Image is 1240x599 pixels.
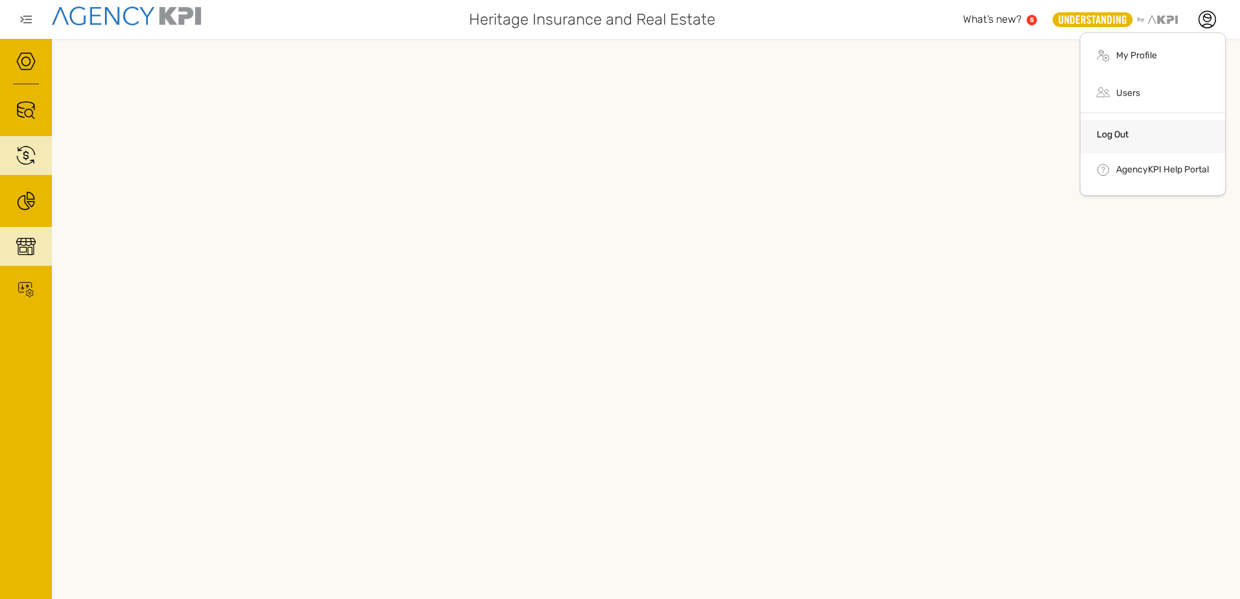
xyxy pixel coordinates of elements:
a: 5 [1027,15,1037,25]
a: AgencyKPI Help Portal [1116,164,1209,175]
img: agencykpi-logo-550x69-2d9e3fa8.png [52,6,201,25]
a: My Profile [1116,50,1157,61]
a: Users [1116,88,1140,99]
a: Log Out [1097,129,1128,140]
span: Heritage Insurance and Real Estate [469,8,715,31]
text: 5 [1030,16,1034,23]
span: What’s new? [963,13,1021,25]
